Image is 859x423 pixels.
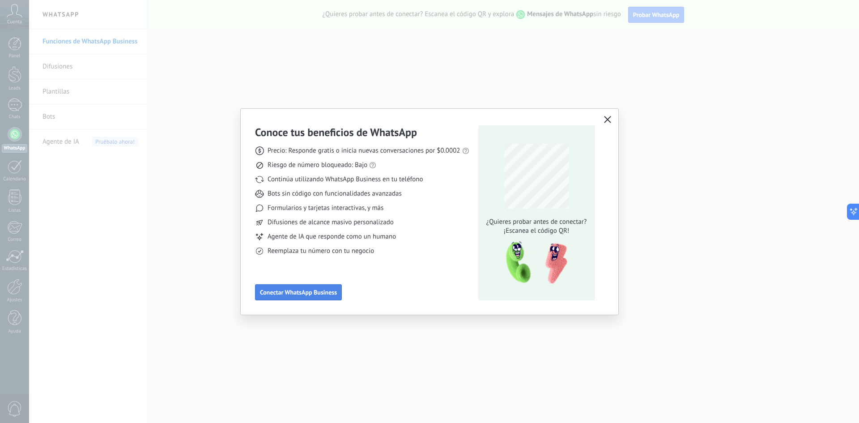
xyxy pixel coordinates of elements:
button: Conectar WhatsApp Business [255,284,342,300]
span: Reemplaza tu número con tu negocio [268,247,374,256]
span: Continúa utilizando WhatsApp Business en tu teléfono [268,175,423,184]
span: Conectar WhatsApp Business [260,289,337,295]
h3: Conoce tus beneficios de WhatsApp [255,125,417,139]
span: ¡Escanea el código QR! [484,226,589,235]
span: Agente de IA que responde como un humano [268,232,396,241]
span: Bots sin código con funcionalidades avanzadas [268,189,402,198]
span: Formularios y tarjetas interactivas, y más [268,204,383,213]
span: Precio: Responde gratis o inicia nuevas conversaciones por $0.0002 [268,146,460,155]
span: ¿Quieres probar antes de conectar? [484,218,589,226]
img: qr-pic-1x.png [498,239,569,287]
span: Riesgo de número bloqueado: Bajo [268,161,367,170]
span: Difusiones de alcance masivo personalizado [268,218,394,227]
